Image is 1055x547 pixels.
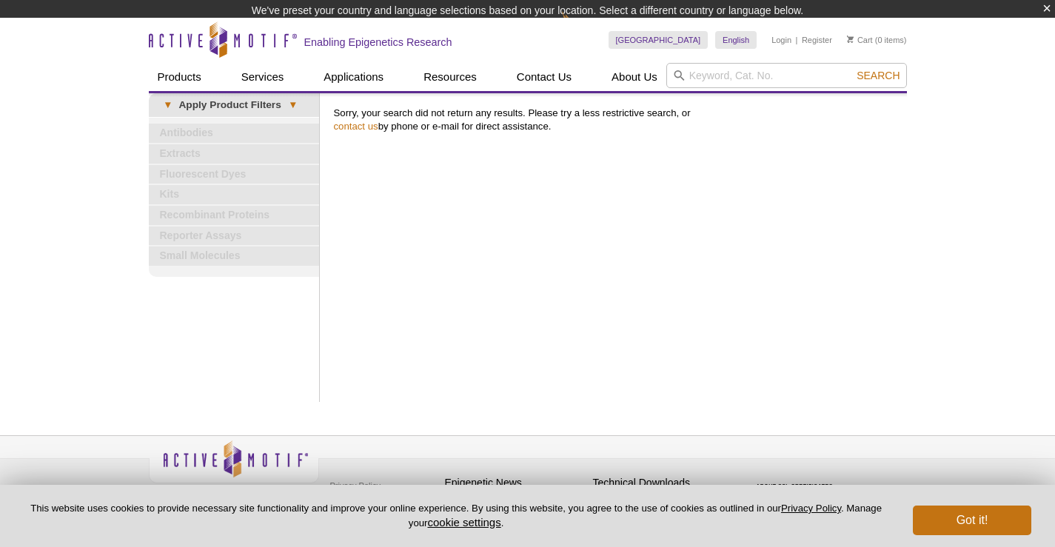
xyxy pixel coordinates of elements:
a: Products [149,63,210,91]
a: Contact Us [508,63,580,91]
h4: Epigenetic News [445,477,586,489]
a: [GEOGRAPHIC_DATA] [609,31,709,49]
a: Services [232,63,293,91]
a: Small Molecules [149,246,319,266]
a: Privacy Policy [326,474,384,497]
a: Resources [415,63,486,91]
a: Recombinant Proteins [149,206,319,225]
a: About Us [603,63,666,91]
a: Reporter Assays [149,226,319,246]
h2: Enabling Epigenetics Research [304,36,452,49]
a: Extracts [149,144,319,164]
a: Register [802,35,832,45]
input: Keyword, Cat. No. [666,63,907,88]
span: Search [857,70,900,81]
a: Cart [847,35,873,45]
a: Login [771,35,791,45]
button: Got it! [913,506,1031,535]
table: Click to Verify - This site chose Symantec SSL for secure e-commerce and confidential communicati... [741,462,852,494]
a: Kits [149,185,319,204]
a: Applications [315,63,392,91]
a: Fluorescent Dyes [149,165,319,184]
a: Antibodies [149,124,319,143]
p: This website uses cookies to provide necessary site functionality and improve your online experie... [24,502,888,530]
h4: Technical Downloads [593,477,734,489]
a: ▾Apply Product Filters▾ [149,93,319,117]
a: contact us [334,121,378,132]
li: (0 items) [847,31,907,49]
li: | [796,31,798,49]
a: English [715,31,757,49]
p: Sorry, your search did not return any results. Please try a less restrictive search, or by phone ... [334,107,900,133]
button: Search [852,69,904,82]
span: ▾ [281,98,304,112]
img: Your Cart [847,36,854,43]
span: ▾ [156,98,179,112]
a: ABOUT SSL CERTIFICATES [756,483,833,489]
a: Privacy Policy [781,503,841,514]
button: cookie settings [427,516,500,528]
img: Change Here [562,11,601,46]
img: Active Motif, [149,436,319,496]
